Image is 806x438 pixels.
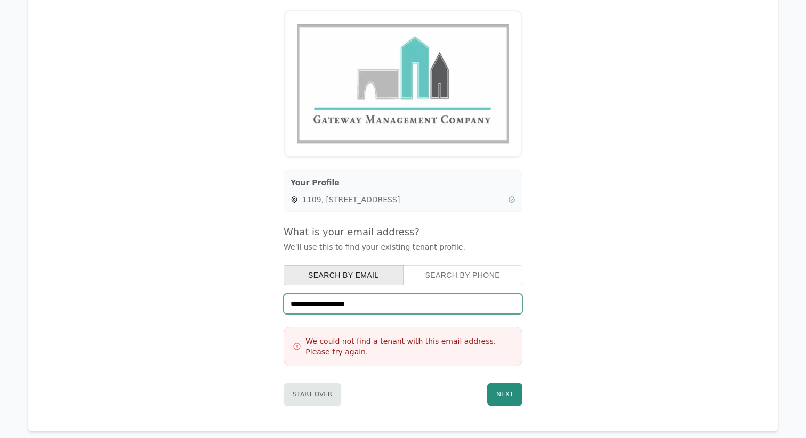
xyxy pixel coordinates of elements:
[284,225,522,239] h4: What is your email address?
[284,265,522,285] div: Search type
[403,265,523,285] button: search by phone
[284,242,522,252] p: We'll use this to find your existing tenant profile.
[302,194,504,205] span: 1109, [STREET_ADDRESS]
[284,383,341,406] button: Start Over
[284,265,404,285] button: search by email
[297,24,509,144] img: Gateway Management
[487,383,522,406] button: Next
[291,177,515,188] h3: Your Profile
[305,336,513,357] h3: We could not find a tenant with this email address. Please try again.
